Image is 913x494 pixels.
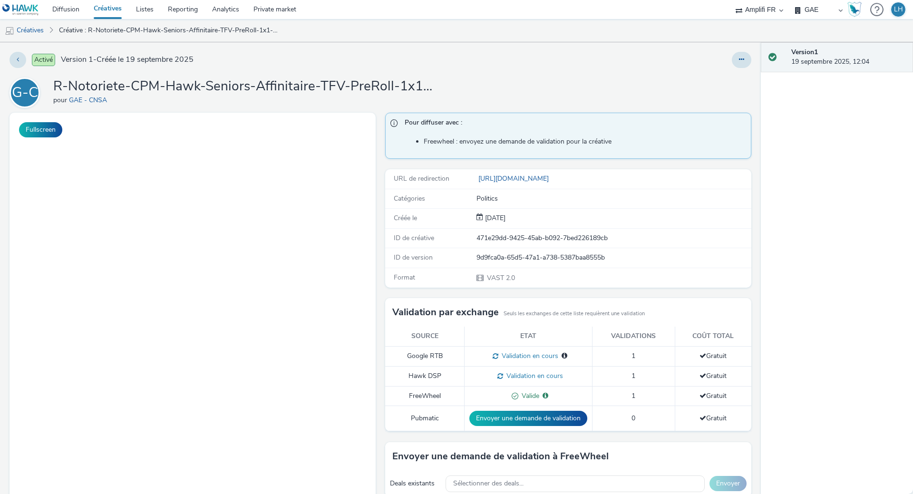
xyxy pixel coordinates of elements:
div: 19 septembre 2025, 12:04 [791,48,905,67]
a: Hawk Academy [847,2,865,17]
div: LH [894,2,903,17]
button: Envoyer une demande de validation [469,411,587,426]
a: Créative : R-Notoriete-CPM-Hawk-Seniors-Affinitaire-TFV-PreRoll-1x1-MobTab-$82938933$-P-PREROLL-1... [54,19,282,42]
span: ID de version [394,253,433,262]
span: Valide [518,391,539,400]
h3: Validation par exchange [392,305,499,320]
li: Freewheel : envoyez une demande de validation pour la créative [424,137,746,146]
h3: Envoyer une demande de validation à FreeWheel [392,449,609,464]
a: G-C [10,88,44,97]
h1: R-Notoriete-CPM-Hawk-Seniors-Affinitaire-TFV-PreRoll-1x1-MobTab-$82938933$-P-PREROLL-1x1-Message1 [53,77,434,96]
div: Création 19 septembre 2025, 12:04 [483,213,505,223]
span: Activé [32,54,55,66]
small: Seuls les exchanges de cette liste requièrent une validation [504,310,645,318]
span: Gratuit [699,371,727,380]
td: Pubmatic [385,406,465,431]
span: 1 [631,391,635,400]
button: Fullscreen [19,122,62,137]
span: Validation en cours [498,351,558,360]
img: mobile [5,26,14,36]
td: FreeWheel [385,386,465,406]
div: Deals existants [390,479,441,488]
span: Pour diffuser avec : [405,118,741,130]
span: Validation en cours [503,371,563,380]
span: Gratuit [699,351,727,360]
th: Validations [592,327,675,346]
a: GAE - CNSA [69,96,111,105]
span: Gratuit [699,414,727,423]
span: ID de créative [394,233,434,242]
div: Politics [476,194,750,203]
span: URL de redirection [394,174,449,183]
th: Coût total [675,327,751,346]
span: Gratuit [699,391,727,400]
button: Envoyer [709,476,747,491]
span: 1 [631,371,635,380]
span: Créée le [394,213,417,223]
span: Sélectionner des deals... [453,480,524,488]
span: VAST 2.0 [486,273,515,282]
td: Hawk DSP [385,366,465,386]
span: pour [53,96,69,105]
th: Source [385,327,465,346]
span: 0 [631,414,635,423]
img: undefined Logo [2,4,39,16]
div: 471e29dd-9425-45ab-b092-7bed226189cb [476,233,750,243]
td: Google RTB [385,346,465,366]
span: [DATE] [483,213,505,223]
strong: Version 1 [791,48,818,57]
div: 9d9fca0a-65d5-47a1-a738-5387baa8555b [476,253,750,262]
img: Hawk Academy [847,2,862,17]
span: Version 1 - Créée le 19 septembre 2025 [61,54,194,65]
span: Catégories [394,194,425,203]
div: G-C [12,79,38,106]
span: Format [394,273,415,282]
a: [URL][DOMAIN_NAME] [476,174,553,183]
span: 1 [631,351,635,360]
th: Etat [465,327,592,346]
